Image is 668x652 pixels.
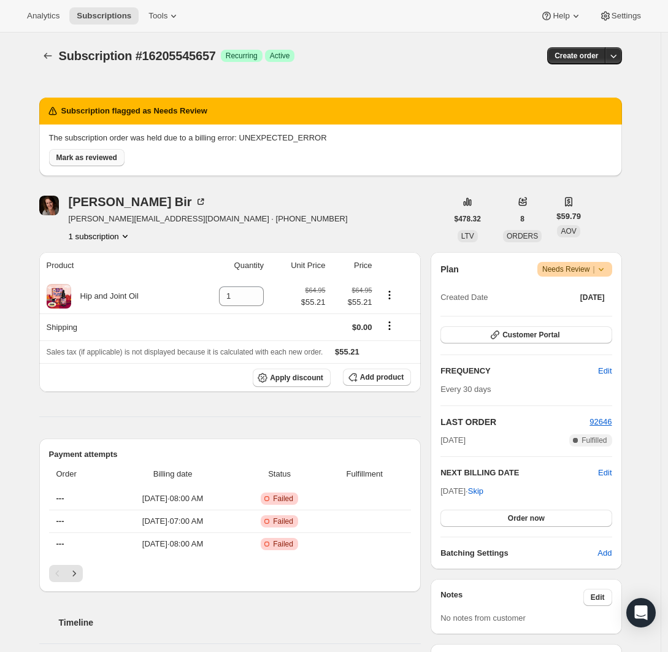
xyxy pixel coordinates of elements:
[455,214,481,224] span: $478.32
[598,467,612,479] button: Edit
[352,323,372,332] span: $0.00
[56,539,64,548] span: ---
[440,434,466,447] span: [DATE]
[582,435,607,445] span: Fulfilled
[592,7,648,25] button: Settings
[273,539,293,549] span: Failed
[112,515,234,527] span: [DATE] · 07:00 AM
[556,210,581,223] span: $59.79
[440,416,589,428] h2: LAST ORDER
[66,565,83,582] button: Next
[440,547,597,559] h6: Batching Settings
[461,232,474,240] span: LTV
[112,468,234,480] span: Billing date
[598,365,612,377] span: Edit
[542,263,607,275] span: Needs Review
[39,47,56,64] button: Subscriptions
[69,7,139,25] button: Subscriptions
[440,467,598,479] h2: NEXT BILLING DATE
[61,105,207,117] h2: Subscription flagged as Needs Review
[56,153,117,163] span: Mark as reviewed
[593,264,594,274] span: |
[580,293,605,302] span: [DATE]
[561,227,576,236] span: AOV
[47,348,323,356] span: Sales tax (if applicable) is not displayed because it is calculated with each new order.
[440,486,483,496] span: [DATE] ·
[508,513,545,523] span: Order now
[360,372,404,382] span: Add product
[447,210,488,228] button: $478.32
[440,326,612,343] button: Customer Portal
[77,11,131,21] span: Subscriptions
[112,538,234,550] span: [DATE] · 08:00 AM
[270,51,290,61] span: Active
[440,365,598,377] h2: FREQUENCY
[573,289,612,306] button: [DATE]
[305,286,325,294] small: $64.95
[507,232,538,240] span: ORDERS
[612,11,641,21] span: Settings
[270,373,323,383] span: Apply discount
[380,319,399,332] button: Shipping actions
[267,252,329,279] th: Unit Price
[273,516,293,526] span: Failed
[502,330,559,340] span: Customer Portal
[59,616,421,629] h2: Timeline
[49,565,412,582] nav: Pagination
[547,47,605,64] button: Create order
[343,369,411,386] button: Add product
[56,494,64,503] span: ---
[112,493,234,505] span: [DATE] · 08:00 AM
[39,196,59,215] span: Taylor Bir
[253,369,331,387] button: Apply discount
[39,252,191,279] th: Product
[20,7,67,25] button: Analytics
[468,485,483,497] span: Skip
[273,494,293,504] span: Failed
[553,11,569,21] span: Help
[590,543,619,563] button: Add
[49,149,125,166] button: Mark as reviewed
[589,416,612,428] button: 92646
[440,510,612,527] button: Order now
[555,51,598,61] span: Create order
[69,230,131,242] button: Product actions
[440,613,526,623] span: No notes from customer
[27,11,60,21] span: Analytics
[333,296,372,309] span: $55.21
[49,132,612,144] p: The subscription order was held due to a billing error: UNEXPECTED_ERROR
[71,290,139,302] div: Hip and Joint Oil
[583,589,612,606] button: Edit
[335,347,359,356] span: $55.21
[591,593,605,602] span: Edit
[440,385,491,394] span: Every 30 days
[626,598,656,627] div: Open Intercom Messenger
[440,263,459,275] h2: Plan
[141,7,187,25] button: Tools
[226,51,258,61] span: Recurring
[589,417,612,426] a: 92646
[148,11,167,21] span: Tools
[329,252,376,279] th: Price
[49,448,412,461] h2: Payment attempts
[301,296,326,309] span: $55.21
[69,213,348,225] span: [PERSON_NAME][EMAIL_ADDRESS][DOMAIN_NAME] · [PHONE_NUMBER]
[591,361,619,381] button: Edit
[69,196,207,208] div: [PERSON_NAME] Bir
[47,284,71,309] img: product img
[241,468,318,480] span: Status
[533,7,589,25] button: Help
[59,49,216,63] span: Subscription #16205545657
[325,468,404,480] span: Fulfillment
[597,547,612,559] span: Add
[461,481,491,501] button: Skip
[191,252,267,279] th: Quantity
[440,291,488,304] span: Created Date
[513,210,532,228] button: 8
[520,214,524,224] span: 8
[56,516,64,526] span: ---
[440,589,583,606] h3: Notes
[351,286,372,294] small: $64.95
